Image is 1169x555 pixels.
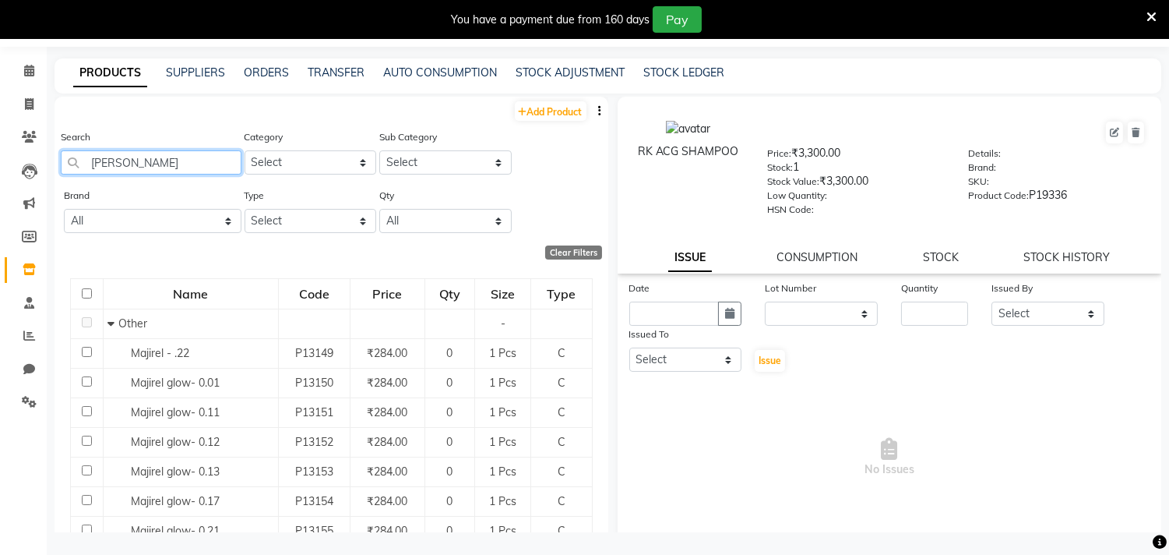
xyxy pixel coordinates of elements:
[367,346,407,360] span: ₹284.00
[61,130,90,144] label: Search
[131,435,220,449] span: Majirel glow- 0.12
[367,435,407,449] span: ₹284.00
[476,280,530,308] div: Size
[558,435,565,449] span: C
[383,65,497,80] a: AUTO CONSUMPTION
[767,145,945,167] div: ₹3,300.00
[643,65,724,80] a: STOCK LEDGER
[968,161,996,175] label: Brand:
[1023,250,1110,264] a: STOCK HISTORY
[629,327,670,341] label: Issued To
[351,280,424,308] div: Price
[244,65,289,80] a: ORDERS
[968,189,1029,203] label: Product Code:
[489,346,516,360] span: 1 Pcs
[451,12,650,28] div: You have a payment due from 160 days
[767,189,827,203] label: Low Quantity:
[968,147,1001,161] label: Details:
[968,187,1146,209] div: P19336
[245,189,265,203] label: Type
[777,250,858,264] a: CONSUMPTION
[131,346,189,360] span: Majirel - .22
[545,246,602,260] div: Clear Filters
[446,465,452,479] span: 0
[367,405,407,419] span: ₹284.00
[767,173,945,195] div: ₹3,300.00
[558,346,565,360] span: C
[668,244,712,272] a: ISSUE
[991,281,1033,295] label: Issued By
[118,316,147,331] span: Other
[489,435,516,449] span: 1 Pcs
[501,316,505,331] span: -
[295,405,333,419] span: P13151
[446,405,452,419] span: 0
[629,380,1150,536] span: No Issues
[446,435,452,449] span: 0
[295,346,333,360] span: P13149
[367,465,407,479] span: ₹284.00
[767,175,819,189] label: Stock Value:
[767,161,793,175] label: Stock:
[295,524,333,538] span: P13155
[489,376,516,390] span: 1 Pcs
[767,203,814,217] label: HSN Code:
[558,465,565,479] span: C
[379,189,394,203] label: Qty
[280,280,349,308] div: Code
[558,494,565,508] span: C
[755,350,785,372] button: Issue
[131,405,220,419] span: Majirel glow- 0.11
[446,524,452,538] span: 0
[901,281,938,295] label: Quantity
[131,494,220,508] span: Majirel glow- 0.17
[295,376,333,390] span: P13150
[489,524,516,538] span: 1 Pcs
[166,65,225,80] a: SUPPLIERS
[73,59,147,87] a: PRODUCTS
[131,524,220,538] span: Majirel glow- 0.21
[379,130,437,144] label: Sub Category
[61,150,241,175] input: Search by product name or code
[367,494,407,508] span: ₹284.00
[532,280,590,308] div: Type
[767,159,945,181] div: 1
[968,175,989,189] label: SKU:
[131,376,220,390] span: Majirel glow- 0.01
[489,465,516,479] span: 1 Pcs
[295,465,333,479] span: P13153
[633,143,744,160] div: RK ACG SHAMPOO
[446,346,452,360] span: 0
[629,281,650,295] label: Date
[131,465,220,479] span: Majirel glow- 0.13
[558,376,565,390] span: C
[367,376,407,390] span: ₹284.00
[515,101,586,121] a: Add Product
[759,355,781,366] span: Issue
[516,65,625,80] a: STOCK ADJUSTMENT
[558,524,565,538] span: C
[558,405,565,419] span: C
[446,376,452,390] span: 0
[295,494,333,508] span: P13154
[653,6,702,33] button: Pay
[64,189,90,203] label: Brand
[104,280,277,308] div: Name
[245,130,283,144] label: Category
[295,435,333,449] span: P13152
[308,65,364,80] a: TRANSFER
[767,147,791,161] label: Price:
[765,281,816,295] label: Lot Number
[107,316,118,331] span: Collapse Row
[367,524,407,538] span: ₹284.00
[923,250,959,264] a: STOCK
[666,121,710,137] img: avatar
[489,494,516,508] span: 1 Pcs
[446,494,452,508] span: 0
[489,405,516,419] span: 1 Pcs
[426,280,474,308] div: Qty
